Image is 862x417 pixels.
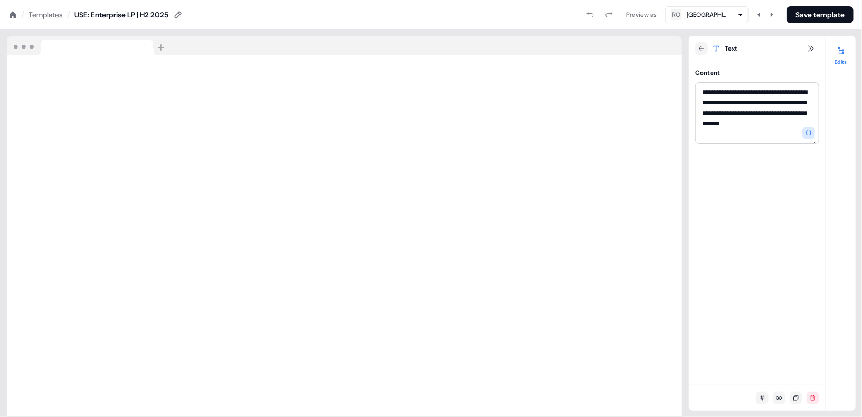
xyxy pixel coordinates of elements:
button: Edits [826,42,856,65]
div: RO [672,9,680,20]
a: Templates [29,9,63,20]
span: Text [725,43,737,54]
img: Browser topbar [7,36,169,55]
button: Save template [787,6,854,23]
div: / [21,9,24,21]
div: [GEOGRAPHIC_DATA] [687,9,729,20]
button: RO[GEOGRAPHIC_DATA] [665,6,749,23]
div: Content [695,67,720,78]
div: Preview as [626,9,657,20]
div: / [67,9,70,21]
div: USE: Enterprise LP | H2 2025 [74,9,168,20]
